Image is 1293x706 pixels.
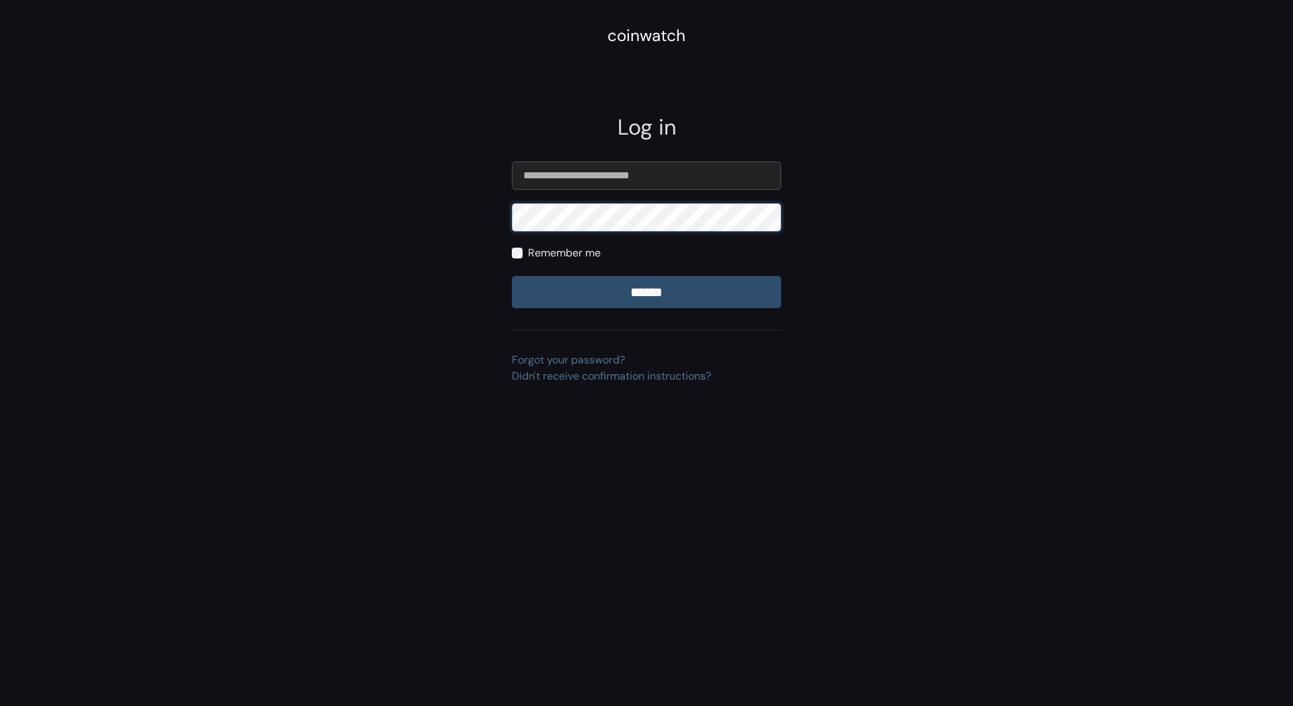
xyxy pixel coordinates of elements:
a: Forgot your password? [512,353,625,367]
label: Remember me [528,245,601,261]
a: Didn't receive confirmation instructions? [512,369,711,383]
h2: Log in [512,114,781,140]
a: coinwatch [607,30,686,44]
div: coinwatch [607,24,686,48]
